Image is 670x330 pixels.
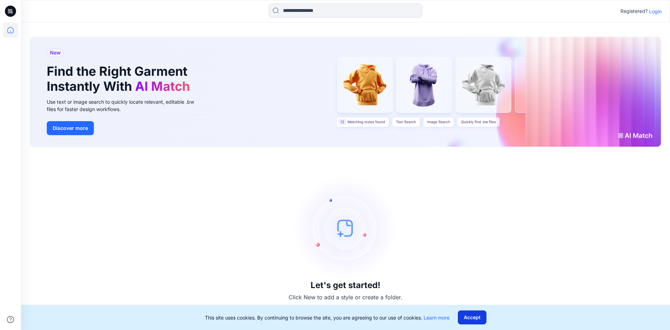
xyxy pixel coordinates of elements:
[135,79,190,94] span: AI Match
[293,176,398,280] img: empty-state-image.svg
[311,280,380,290] h3: Let's get started!
[458,310,486,324] button: Accept
[47,98,204,113] div: Use text or image search to quickly locate relevant, editable .bw files for faster design workflows.
[649,8,662,15] p: Login
[47,121,94,135] button: Discover more
[424,315,449,321] a: Learn more
[47,64,193,94] h1: Find the Right Garment Instantly With
[620,7,648,15] p: Registered?
[50,49,61,57] span: New
[289,293,402,301] p: Click New to add a style or create a folder.
[205,314,449,321] p: This site uses cookies. By continuing to browse the site, you are agreeing to our use of cookies.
